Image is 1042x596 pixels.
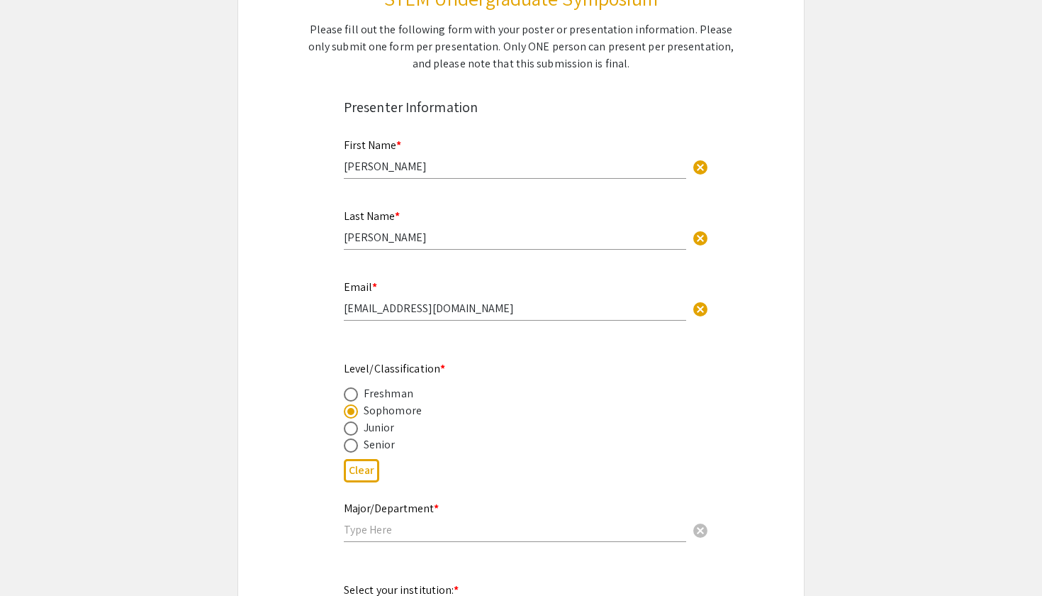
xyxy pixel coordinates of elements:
div: Senior [364,436,396,453]
mat-label: Last Name [344,209,400,223]
span: cancel [692,301,709,318]
mat-label: Level/Classification [344,361,445,376]
span: cancel [692,230,709,247]
div: Junior [364,419,395,436]
div: Freshman [364,385,413,402]
mat-label: First Name [344,138,401,153]
div: Presenter Information [344,96,698,118]
div: Sophomore [364,402,422,419]
div: Please fill out the following form with your poster or presentation information. Please only subm... [307,21,735,72]
input: Type Here [344,522,686,537]
mat-label: Major/Department [344,501,439,516]
mat-label: Email [344,280,377,294]
span: cancel [692,522,709,539]
button: Clear [344,459,379,482]
iframe: Chat [11,532,60,585]
button: Clear [686,153,715,181]
span: cancel [692,159,709,176]
button: Clear [686,223,715,251]
input: Type Here [344,301,686,316]
button: Clear [686,294,715,322]
input: Type Here [344,159,686,174]
button: Clear [686,515,715,543]
input: Type Here [344,230,686,245]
